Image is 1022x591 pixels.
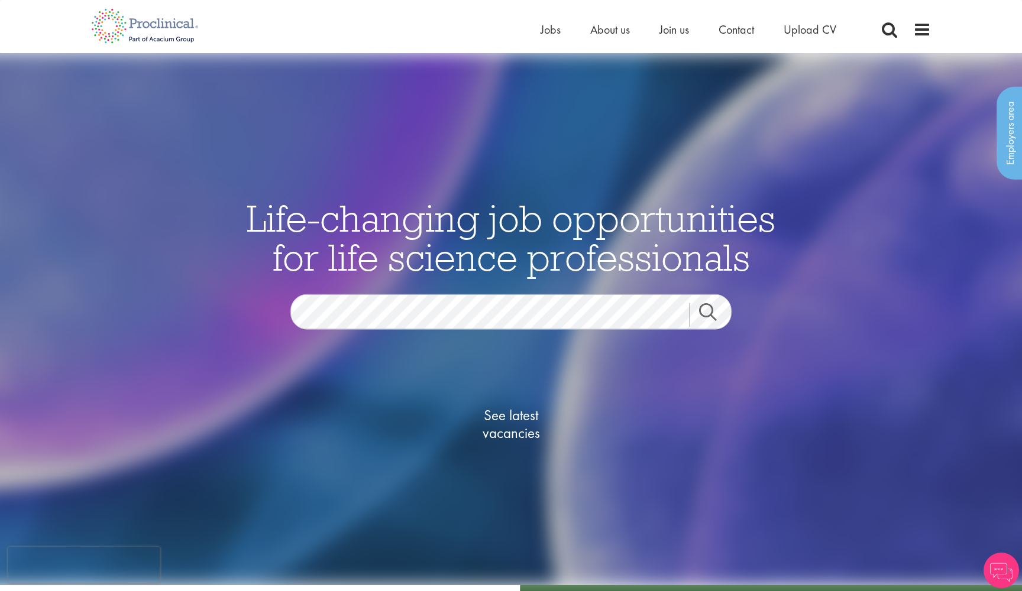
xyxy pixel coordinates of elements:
[8,547,160,583] iframe: reCAPTCHA
[247,194,775,281] span: Life-changing job opportunities for life science professionals
[452,407,570,442] span: See latest vacancies
[452,359,570,489] a: See latestvacancies
[590,22,630,37] a: About us
[784,22,836,37] a: Upload CV
[541,22,561,37] a: Jobs
[659,22,689,37] a: Join us
[690,303,740,327] a: Job search submit button
[719,22,754,37] a: Contact
[984,553,1019,588] img: Chatbot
